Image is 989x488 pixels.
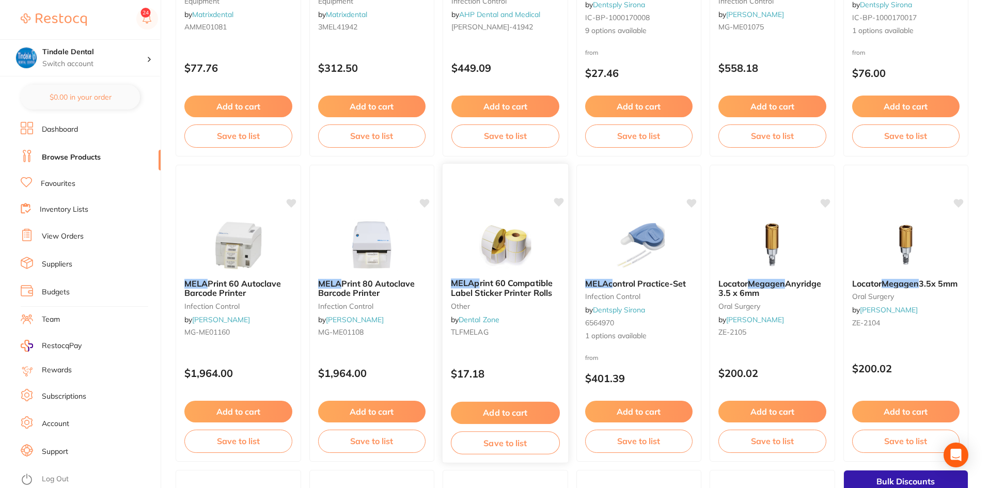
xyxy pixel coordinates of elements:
[852,430,960,452] button: Save to list
[318,124,426,147] button: Save to list
[585,292,693,301] small: infection control
[451,315,499,324] span: by
[852,13,917,22] span: IC-BP-1000170017
[852,96,960,117] button: Add to cart
[21,8,87,32] a: Restocq Logo
[318,315,384,324] span: by
[42,59,147,69] p: Switch account
[192,10,233,19] a: Matrixdental
[852,318,880,327] span: ZE-2104
[318,302,426,310] small: infection control
[326,10,367,19] a: Matrixdental
[613,278,686,289] span: ontrol Practice-Set
[318,327,364,337] span: MG-ME01108
[593,305,645,314] a: Dentsply Sirona
[585,430,693,452] button: Save to list
[42,259,72,270] a: Suppliers
[21,340,82,352] a: RestocqPay
[42,231,84,242] a: View Orders
[16,48,37,68] img: Tindale Dental
[718,278,748,289] span: Locator
[472,218,539,270] img: MELAprint 60 Compatible Label Sticker Printer Rolls
[318,22,357,32] span: 3MEL41942
[718,124,826,147] button: Save to list
[852,279,960,288] b: Locator Megagen 3.5x 5mm
[318,367,426,379] p: $1,964.00
[451,124,559,147] button: Save to list
[585,354,599,361] span: from
[205,219,272,271] img: MELA Print 60 Autoclave Barcode Printer
[318,278,415,298] span: Print 80 Autoclave Barcode Printer
[585,49,599,56] span: from
[451,402,560,424] button: Add to cart
[21,13,87,26] img: Restocq Logo
[459,315,499,324] a: Dental Zone
[42,314,60,325] a: Team
[318,278,341,289] em: MELA
[192,315,250,324] a: [PERSON_NAME]
[585,318,614,327] span: 6564970
[718,367,826,379] p: $200.02
[585,372,693,384] p: $401.39
[318,430,426,452] button: Save to list
[726,315,784,324] a: [PERSON_NAME]
[184,278,208,289] em: MELA
[184,302,292,310] small: infection control
[184,367,292,379] p: $1,964.00
[718,96,826,117] button: Add to cart
[459,10,540,19] a: AHP Dental and Medical
[860,305,918,314] a: [PERSON_NAME]
[726,10,784,19] a: [PERSON_NAME]
[21,340,33,352] img: RestocqPay
[718,279,826,298] b: Locator Megagen Anyridge 3.5 x 6mm
[41,179,75,189] a: Favourites
[318,96,426,117] button: Add to cart
[605,219,672,271] img: MELAcontrol Practice-Set
[718,430,826,452] button: Save to list
[184,430,292,452] button: Save to list
[42,287,70,297] a: Budgets
[451,278,553,298] span: rint 60 Compatible Label Sticker Printer Rolls
[42,419,69,429] a: Account
[184,10,233,19] span: by
[451,278,480,288] em: MELAp
[585,26,693,36] span: 9 options available
[718,401,826,422] button: Add to cart
[852,401,960,422] button: Add to cart
[585,305,645,314] span: by
[184,62,292,74] p: $77.76
[718,327,746,337] span: ZE-2105
[42,124,78,135] a: Dashboard
[451,278,560,297] b: MELAprint 60 Compatible Label Sticker Printer Rolls
[852,363,960,374] p: $200.02
[318,62,426,74] p: $312.50
[42,365,72,375] a: Rewards
[42,391,86,402] a: Subscriptions
[585,96,693,117] button: Add to cart
[184,96,292,117] button: Add to cart
[21,471,158,488] button: Log Out
[318,10,367,19] span: by
[718,10,784,19] span: by
[718,22,764,32] span: MG-ME01075
[42,474,69,484] a: Log Out
[184,315,250,324] span: by
[852,67,960,79] p: $76.00
[852,49,866,56] span: from
[718,315,784,324] span: by
[42,47,147,57] h4: Tindale Dental
[326,315,384,324] a: [PERSON_NAME]
[852,292,960,301] small: oral surgery
[748,278,785,289] em: Megagen
[184,279,292,298] b: MELA Print 60 Autoclave Barcode Printer
[40,204,88,215] a: Inventory Lists
[944,443,968,467] div: Open Intercom Messenger
[718,278,821,298] span: Anyridge 3.5 x 6mm
[451,327,489,337] span: TLFMELAG
[451,302,560,310] small: other
[451,62,559,74] p: $449.09
[872,219,939,271] img: Locator Megagen 3.5x 5mm
[184,22,227,32] span: AMME01081
[318,401,426,422] button: Add to cart
[184,278,281,298] span: Print 60 Autoclave Barcode Printer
